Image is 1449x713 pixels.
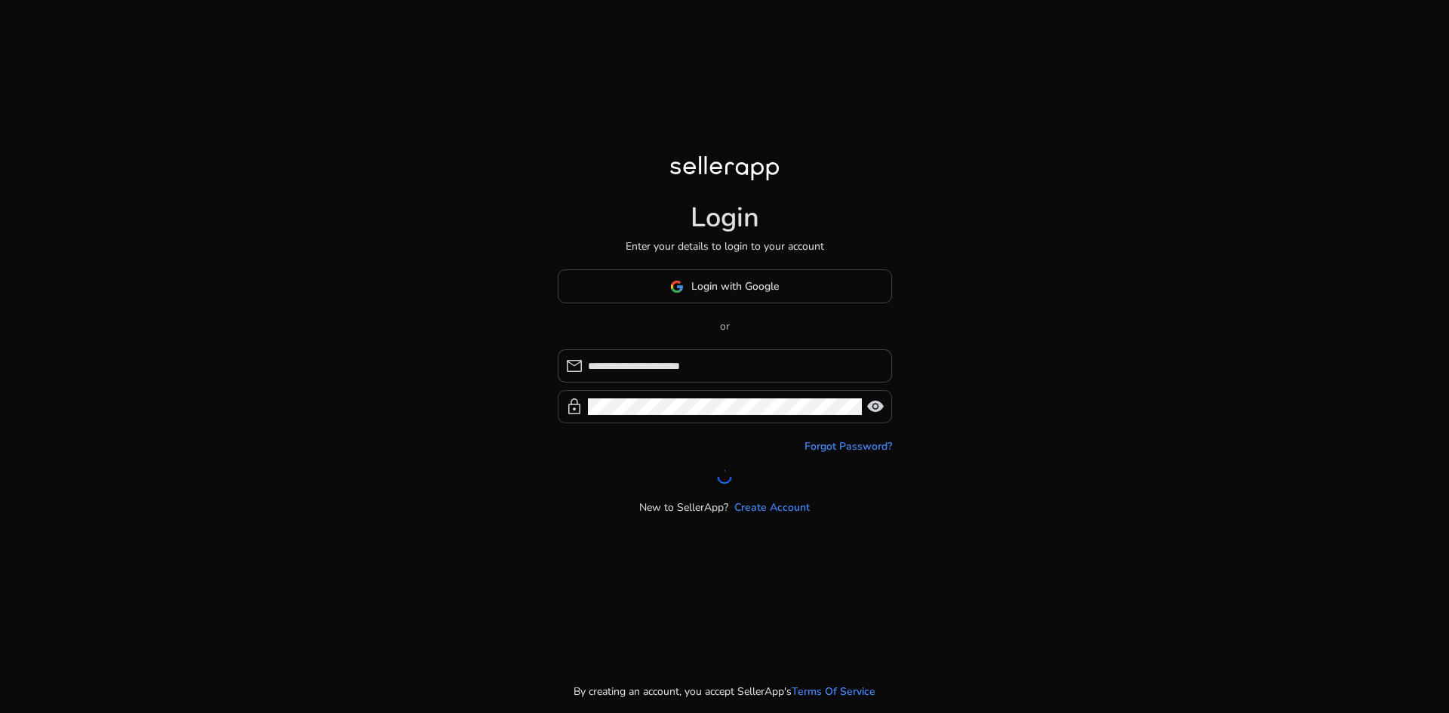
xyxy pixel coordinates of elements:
p: Enter your details to login to your account [626,238,824,254]
a: Create Account [734,499,810,515]
a: Terms Of Service [792,684,875,699]
a: Forgot Password? [804,438,892,454]
h1: Login [691,201,759,234]
span: visibility [866,398,884,416]
p: New to SellerApp? [639,499,728,515]
img: google-logo.svg [670,280,684,293]
span: lock [565,398,583,416]
span: Login with Google [691,278,779,294]
span: mail [565,357,583,375]
button: Login with Google [558,269,892,303]
p: or [558,318,892,334]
